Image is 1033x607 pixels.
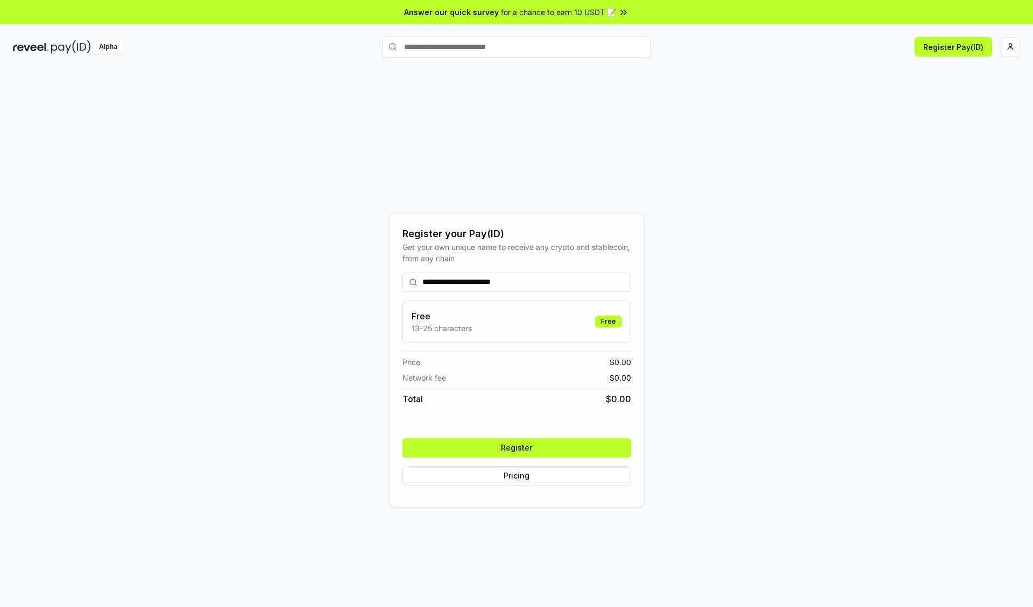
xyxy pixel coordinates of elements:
[915,37,992,56] button: Register Pay(ID)
[402,438,631,458] button: Register
[402,241,631,264] div: Get your own unique name to receive any crypto and stablecoin, from any chain
[402,372,446,383] span: Network fee
[402,356,420,368] span: Price
[51,40,91,54] img: pay_id
[402,392,423,405] span: Total
[595,316,622,327] div: Free
[610,356,631,368] span: $ 0.00
[13,40,49,54] img: reveel_dark
[412,310,472,323] h3: Free
[402,466,631,485] button: Pricing
[606,392,631,405] span: $ 0.00
[402,226,631,241] div: Register your Pay(ID)
[93,40,123,54] div: Alpha
[404,6,499,18] span: Answer our quick survey
[501,6,616,18] span: for a chance to earn 10 USDT 📝
[610,372,631,383] span: $ 0.00
[412,323,472,334] p: 13-25 characters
